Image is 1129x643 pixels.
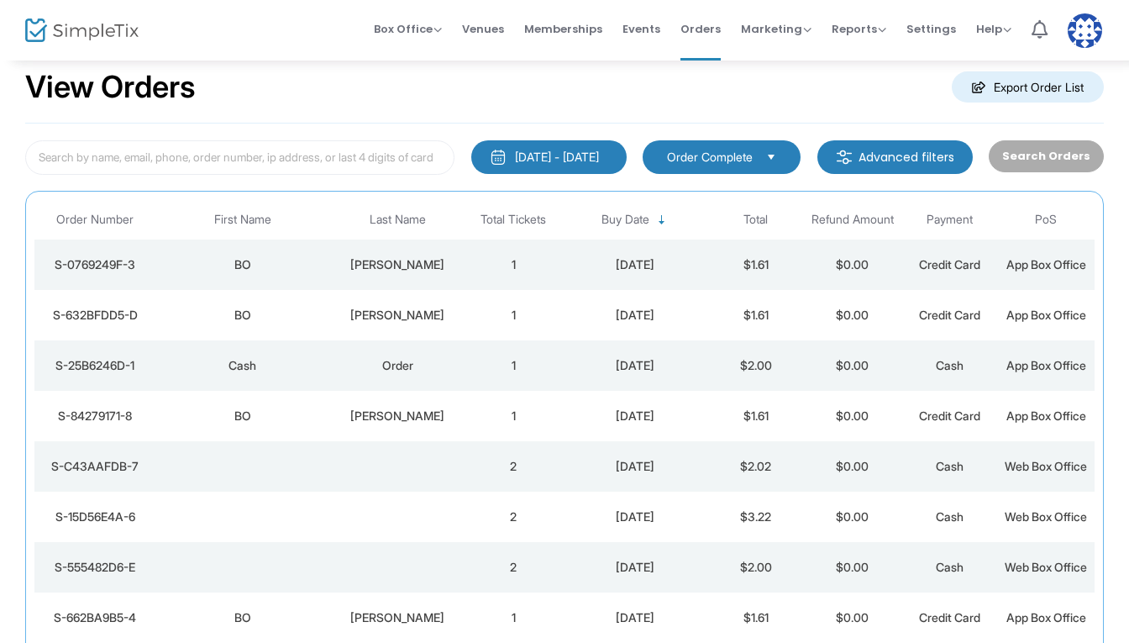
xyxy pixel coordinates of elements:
div: S-15D56E4A-6 [39,509,151,525]
td: $1.61 [707,593,804,643]
div: BO [160,408,325,424]
div: 8/22/2025 [566,408,703,424]
span: App Box Office [1006,408,1086,423]
span: Credit Card [919,308,980,322]
td: $3.22 [707,492,804,542]
m-button: Advanced filters [817,140,973,174]
div: 8/21/2025 [566,509,703,525]
td: 1 [465,340,562,391]
div: [DATE] - [DATE] [515,149,599,166]
span: Credit Card [919,610,980,625]
input: Search by name, email, phone, order number, ip address, or last 4 digits of card [25,140,454,175]
span: Web Box Office [1005,560,1087,574]
span: Events [622,8,660,50]
div: BO [160,307,325,324]
td: $1.61 [707,391,804,441]
td: 2 [465,492,562,542]
div: S-632BFDD5-D [39,307,151,324]
span: Payment [927,213,973,227]
img: monthly [490,149,507,166]
div: BO [160,609,325,626]
td: $0.00 [804,542,901,593]
td: 1 [465,240,562,290]
td: 2 [465,542,562,593]
m-button: Export Order List [952,71,1104,103]
div: 8/21/2025 [566,609,703,626]
div: GIBSON [334,256,461,273]
div: 8/22/2025 [566,357,703,374]
div: 8/21/2025 [566,559,703,576]
span: Marketing [741,21,811,37]
td: $0.00 [804,240,901,290]
td: $0.00 [804,593,901,643]
span: Web Box Office [1005,509,1087,524]
span: Web Box Office [1005,459,1087,473]
span: Cash [936,509,964,524]
span: App Box Office [1006,610,1086,625]
span: Orders [680,8,721,50]
td: 2 [465,441,562,492]
th: Total [707,200,804,240]
div: S-C43AAFDB-7 [39,458,151,475]
td: $1.61 [707,240,804,290]
div: Order [334,357,461,374]
h2: View Orders [25,69,196,106]
div: S-84279171-8 [39,408,151,424]
td: $2.00 [707,340,804,391]
img: filter [836,149,853,166]
td: $2.02 [707,441,804,492]
div: GIBSON [334,307,461,324]
span: App Box Office [1006,308,1086,322]
th: Total Tickets [465,200,562,240]
button: Select [759,148,783,166]
span: Buy Date [601,213,649,227]
div: Data table [34,200,1095,643]
span: Order Number [56,213,134,227]
td: $0.00 [804,290,901,340]
span: Credit Card [919,408,980,423]
span: Reports [832,21,886,37]
td: $0.00 [804,492,901,542]
div: GIBSON [334,408,461,424]
span: Cash [936,560,964,574]
div: 8/22/2025 [566,256,703,273]
span: Settings [906,8,956,50]
span: Memberships [524,8,602,50]
span: Last Name [370,213,426,227]
span: Sortable [655,213,669,227]
th: Refund Amount [804,200,901,240]
div: S-555482D6-E [39,559,151,576]
span: Box Office [374,21,442,37]
span: First Name [214,213,271,227]
div: BO [160,256,325,273]
div: S-662BA9B5-4 [39,609,151,626]
div: Cash [160,357,325,374]
span: Credit Card [919,257,980,271]
td: $1.61 [707,290,804,340]
div: S-25B6246D-1 [39,357,151,374]
span: App Box Office [1006,257,1086,271]
button: [DATE] - [DATE] [471,140,627,174]
span: Cash [936,459,964,473]
td: 1 [465,593,562,643]
td: 1 [465,290,562,340]
div: S-0769249F-3 [39,256,151,273]
div: 8/21/2025 [566,458,703,475]
span: Cash [936,358,964,372]
td: 1 [465,391,562,441]
span: Order Complete [667,149,753,166]
td: $0.00 [804,340,901,391]
td: $0.00 [804,441,901,492]
div: 8/22/2025 [566,307,703,324]
td: $0.00 [804,391,901,441]
span: Help [976,21,1011,37]
div: GIBSON [334,609,461,626]
span: App Box Office [1006,358,1086,372]
span: Venues [462,8,504,50]
td: $2.00 [707,542,804,593]
span: PoS [1035,213,1057,227]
